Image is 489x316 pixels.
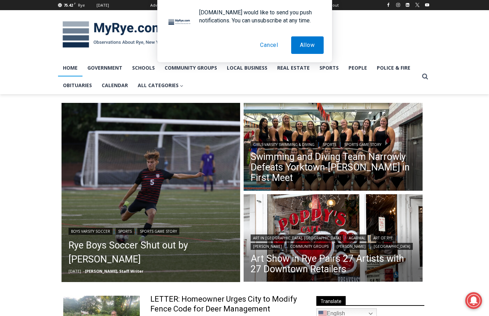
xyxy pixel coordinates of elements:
[116,228,134,235] a: Sports
[272,59,315,77] a: Real Estate
[371,234,395,241] a: Art of Rye
[320,141,339,148] a: Sports
[138,82,184,89] span: All Categories
[342,141,384,148] a: Sports Game Story
[69,228,113,235] a: Boys Varsity Soccer
[244,103,423,192] a: Read More Swimming and Diving Team Narrowly Defeats Yorktown-Somers in First Meet
[69,238,233,266] a: Rye Boys Soccer Shut out by [PERSON_NAME]
[166,8,194,36] img: notification icon
[58,77,97,94] a: Obituaries
[222,59,272,77] a: Local Business
[251,36,287,54] button: Cancel
[58,59,82,77] a: Home
[251,140,416,148] div: | |
[288,243,331,250] a: Community Groups
[244,194,423,284] img: (PHOTO: Poppy's Cafe. The window of this beloved Rye staple is painted for different events throu...
[371,243,413,250] a: [GEOGRAPHIC_DATA]
[69,226,233,235] div: | |
[97,77,133,94] a: Calendar
[82,59,127,77] a: Government
[58,59,419,94] nav: Primary Navigation
[344,59,372,77] a: People
[244,103,423,192] img: (PHOTO: The 2024 Rye - Rye Neck - Blind Brook Varsity Swimming Team.)
[127,59,160,77] a: Schools
[85,268,143,274] a: [PERSON_NAME], Staff Writer
[251,253,416,274] a: Art Show in Rye Pairs 27 Artists with 27 Downtown Retailers
[62,103,240,282] img: (PHOTO: Rye Boys Soccer's Silas Kavanagh in his team's 3-0 loss to Byram Hills on Septmber 10, 20...
[62,103,240,282] a: Read More Rye Boys Soccer Shut out by Byram Hills
[137,228,179,235] a: Sports Game Story
[244,194,423,284] a: Read More Art Show in Rye Pairs 27 Artists with 27 Downtown Retailers
[251,243,285,250] a: [PERSON_NAME]
[69,268,81,274] time: [DATE]
[291,36,324,54] button: Allow
[316,296,346,306] span: Translate
[346,234,368,241] a: Agarwal
[251,152,416,183] a: Swimming and Diving Team Narrowly Defeats Yorktown-[PERSON_NAME] in First Meet
[372,59,415,77] a: Police & Fire
[419,70,431,83] button: View Search Form
[194,8,324,24] div: [DOMAIN_NAME] would like to send you push notifications. You can unsubscribe at any time.
[251,234,343,241] a: Art in [GEOGRAPHIC_DATA], [GEOGRAPHIC_DATA]
[83,268,85,274] span: –
[150,294,304,314] a: LETTER: Homeowner Urges City to Modify Fence Code for Deer Management
[251,233,416,250] div: | | | | | |
[160,59,222,77] a: Community Groups
[334,243,368,250] a: [PERSON_NAME]
[315,59,344,77] a: Sports
[251,141,317,148] a: Girls Varsity Swimming & Diving
[133,77,188,94] a: All Categories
